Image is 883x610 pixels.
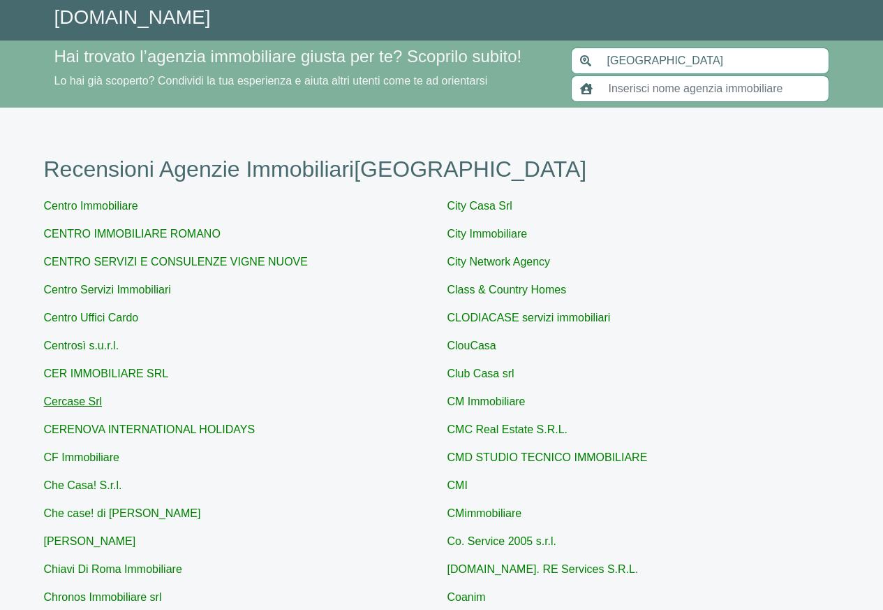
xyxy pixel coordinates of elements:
a: Cercase Srl [44,395,103,407]
a: CMimmobiliare [447,507,522,519]
a: CMC Real Estate S.R.L. [447,423,568,435]
a: Centro Immobiliare [44,200,138,212]
a: CLODIACASE servizi immobiliari [447,312,611,324]
a: Club Casa srl [447,368,514,379]
a: Class & Country Homes [447,284,567,296]
h4: Hai trovato l’agenzia immobiliare giusta per te? Scoprilo subito! [54,47,554,67]
a: CMI [447,479,468,491]
p: Lo hai già scoperto? Condividi la tua esperienza e aiuta altri utenti come te ad orientarsi [54,73,554,89]
a: City Casa Srl [447,200,512,212]
a: ClouCasa [447,340,496,351]
a: Centro Servizi Immobiliari [44,284,171,296]
a: Che case! di [PERSON_NAME] [44,507,201,519]
a: Chiavi Di Roma Immobiliare [44,563,182,575]
a: City Network Agency [447,256,551,268]
a: [PERSON_NAME] [44,535,136,547]
a: CM Immobiliare [447,395,526,407]
input: Inserisci nome agenzia immobiliare [600,75,829,102]
a: Centrosì s.u.r.l. [44,340,119,351]
a: Chronos Immobiliare srl [44,591,162,603]
a: CF Immobiliare [44,451,119,463]
a: CMD STUDIO TECNICO IMMOBILIARE [447,451,648,463]
a: CERENOVA INTERNATIONAL HOLIDAYS [44,423,255,435]
a: CER IMMOBILIARE SRL [44,368,169,379]
a: [DOMAIN_NAME]. RE Services S.R.L. [447,563,639,575]
a: [DOMAIN_NAME] [54,6,211,28]
a: CENTRO SERVIZI E CONSULENZE VIGNE NUOVE [44,256,308,268]
a: Centro Uffici Cardo [44,312,139,324]
h1: Recensioni Agenzie Immobiliari [GEOGRAPHIC_DATA] [44,156,840,182]
a: Che Casa! S.r.l. [44,479,122,491]
a: CENTRO IMMOBILIARE ROMANO [44,228,221,240]
a: Coanim [447,591,486,603]
input: Inserisci area di ricerca (Comune o Provincia) [599,48,829,74]
a: Co. Service 2005 s.r.l. [447,535,557,547]
a: City Immobiliare [447,228,528,240]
